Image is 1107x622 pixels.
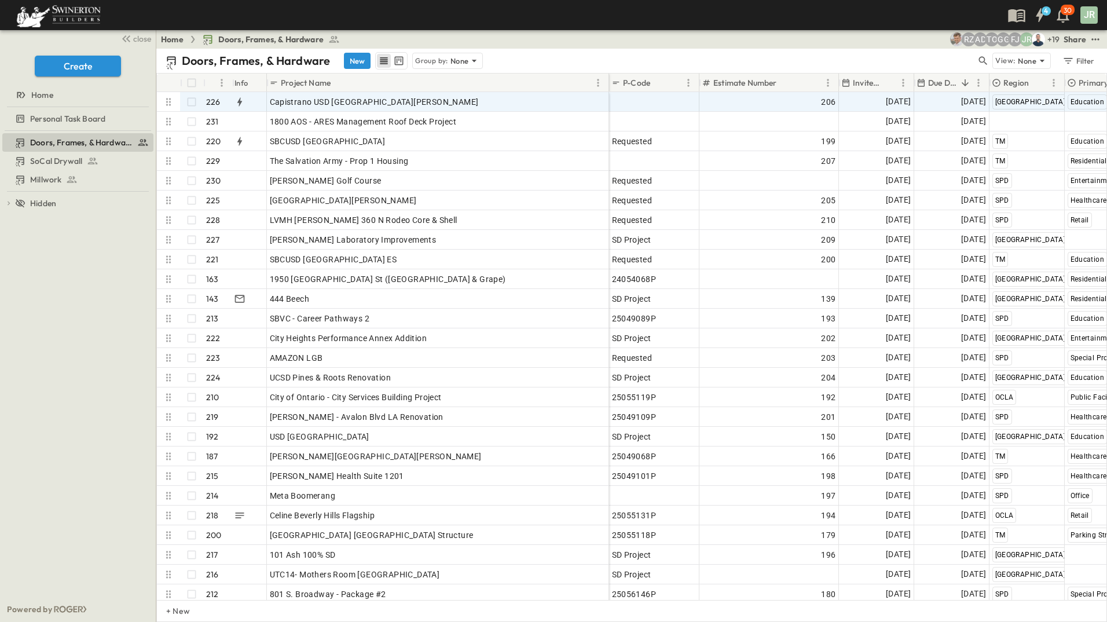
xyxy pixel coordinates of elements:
div: Alyssa De Robertis (aderoberti@swinerton.com) [973,32,987,46]
span: TM [995,531,1006,539]
span: Healthcare [1071,413,1107,421]
h6: 4 [1044,6,1048,16]
span: The Salvation Army - Prop 1 Housing [270,155,409,167]
p: Region [1003,77,1029,89]
span: Requested [612,214,653,226]
span: Doors, Frames, & Hardware [218,34,324,45]
span: SPD [995,196,1009,204]
span: 205 [821,195,835,206]
button: Menu [1047,76,1061,90]
span: Capistrano USD [GEOGRAPHIC_DATA][PERSON_NAME] [270,96,479,108]
span: 25049089P [612,313,657,324]
button: 4 [1028,5,1051,25]
span: [DATE] [961,154,986,167]
p: 163 [206,273,219,285]
span: Requested [612,175,653,186]
span: Education [1071,255,1105,264]
div: Millworktest [2,170,153,189]
span: 139 [821,293,835,305]
button: Sort [208,76,221,89]
span: [DATE] [961,469,986,482]
button: Menu [681,76,695,90]
span: [DATE] [886,528,911,541]
span: SD Project [612,549,651,561]
p: Group by: [415,55,448,67]
p: 220 [206,136,221,147]
div: Info [234,67,248,99]
span: UCSD Pines & Roots Renovation [270,372,391,383]
span: [DATE] [961,410,986,423]
p: None [450,55,469,67]
span: 201 [821,411,835,423]
span: 166 [821,451,835,462]
span: [PERSON_NAME][GEOGRAPHIC_DATA][PERSON_NAME] [270,451,482,462]
div: SoCal Drywalltest [2,152,153,170]
p: 228 [206,214,221,226]
span: SBCUSD [GEOGRAPHIC_DATA] [270,136,386,147]
span: [GEOGRAPHIC_DATA] [995,275,1066,283]
span: [DATE] [886,430,911,443]
span: [DATE] [961,292,986,305]
span: [GEOGRAPHIC_DATA] [995,374,1066,382]
span: 196 [821,549,835,561]
span: Healthcare [1071,196,1107,204]
button: Menu [972,76,985,90]
span: [DATE] [961,193,986,207]
button: Menu [215,76,229,90]
p: 214 [206,490,219,502]
p: 229 [206,155,221,167]
button: New [344,53,371,69]
p: Doors, Frames, & Hardware [182,53,330,69]
span: [DATE] [886,410,911,423]
span: SBVC - Career Pathways 2 [270,313,370,324]
span: Education [1071,314,1105,323]
p: 143 [206,293,219,305]
p: 218 [206,510,219,521]
span: [GEOGRAPHIC_DATA][PERSON_NAME] [270,195,417,206]
span: [DATE] [886,312,911,325]
span: [PERSON_NAME] Laboratory Improvements [270,234,437,246]
span: SBCUSD [GEOGRAPHIC_DATA] ES [270,254,397,265]
span: 203 [821,352,835,364]
span: 24054068P [612,273,657,285]
p: 224 [206,372,221,383]
span: Requested [612,136,653,147]
img: 6c363589ada0b36f064d841b69d3a419a338230e66bb0a533688fa5cc3e9e735.png [14,3,103,27]
span: [DATE] [886,213,911,226]
span: [DATE] [961,134,986,148]
span: [DATE] [961,449,986,463]
p: 221 [206,254,219,265]
span: [DATE] [961,548,986,561]
span: [DATE] [961,371,986,384]
span: Hidden [30,197,56,209]
span: Residential [1071,157,1107,165]
span: [DATE] [886,154,911,167]
span: [DATE] [886,292,911,305]
div: Francisco J. Sanchez (frsanchez@swinerton.com) [1008,32,1022,46]
span: SPD [995,216,1009,224]
span: [DATE] [886,390,911,404]
span: City of Ontario - City Services Building Project [270,392,442,403]
span: 25049068P [612,451,657,462]
span: [GEOGRAPHIC_DATA] [GEOGRAPHIC_DATA] Structure [270,529,474,541]
span: [DATE] [961,508,986,522]
p: 187 [206,451,218,462]
span: Meta Boomerang [270,490,336,502]
span: TM [995,157,1006,165]
span: [DATE] [961,331,986,345]
span: 25055119P [612,392,657,403]
p: 212 [206,588,219,600]
span: [DATE] [886,489,911,502]
button: Create [35,56,121,76]
span: [DATE] [886,331,911,345]
span: SPD [995,472,1009,480]
div: Joshua Russell (joshua.russell@swinerton.com) [1020,32,1033,46]
p: 200 [206,529,222,541]
span: [DATE] [961,115,986,128]
p: 230 [206,175,221,186]
span: 198 [821,470,835,482]
span: SD Project [612,332,651,344]
span: [DATE] [961,489,986,502]
span: [PERSON_NAME] Health Suite 1201 [270,470,404,482]
span: [GEOGRAPHIC_DATA] [995,570,1066,579]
